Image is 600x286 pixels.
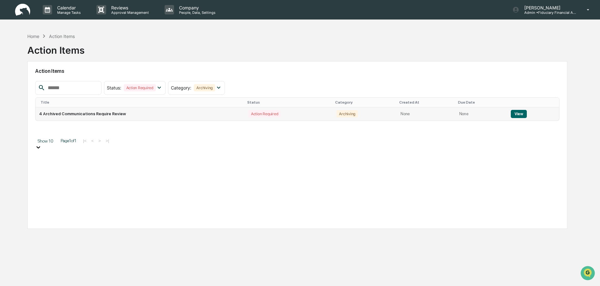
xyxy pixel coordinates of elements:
span: Status : [107,85,121,90]
div: 🖐️ [6,80,11,85]
button: > [96,138,103,143]
td: None [397,107,455,121]
div: Action Items [27,40,85,56]
div: Due Date [458,100,505,105]
span: Category : [171,85,191,90]
div: Action Required [248,110,281,117]
div: Created At [399,100,453,105]
div: Start new chat [21,48,103,54]
div: Home [27,34,39,39]
img: logo [15,4,30,16]
p: Calendar [52,5,84,10]
p: How can we help? [6,13,114,23]
div: Status [247,100,330,105]
p: [PERSON_NAME] [519,5,578,10]
div: We're available if you need us! [21,54,79,59]
td: 4 Archived Communications Require Review [35,107,245,121]
p: Approval Management [106,10,152,15]
div: Show 10 [38,138,53,143]
button: >| [104,138,111,143]
div: Action Items [49,34,75,39]
div: Title [41,100,242,105]
div: 🗄️ [46,80,51,85]
div: 🔎 [6,92,11,97]
button: Start new chat [107,50,114,57]
div: Category [335,100,394,105]
td: None [455,107,507,121]
iframe: Open customer support [580,265,597,282]
a: 🗄️Attestations [43,77,80,88]
button: < [90,138,96,143]
div: Action Required [124,84,156,91]
a: 🖐️Preclearance [4,77,43,88]
a: View [511,111,527,116]
span: Page 1 of 1 [61,138,76,143]
span: Preclearance [13,79,41,85]
div: Archiving [336,110,358,117]
p: Company [174,5,219,10]
img: 1746055101610-c473b297-6a78-478c-a979-82029cc54cd1 [6,48,18,59]
p: Reviews [106,5,152,10]
span: Data Lookup [13,91,40,97]
div: Archiving [194,84,215,91]
span: Attestations [52,79,78,85]
span: Pylon [63,106,76,111]
button: View [511,110,527,118]
p: Manage Tasks [52,10,84,15]
button: |< [81,138,88,143]
p: People, Data, Settings [174,10,219,15]
a: Powered byPylon [44,106,76,111]
p: Admin • Fiduciary Financial Advisors [519,10,578,15]
h2: Action Items [35,68,559,74]
a: 🔎Data Lookup [4,89,42,100]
